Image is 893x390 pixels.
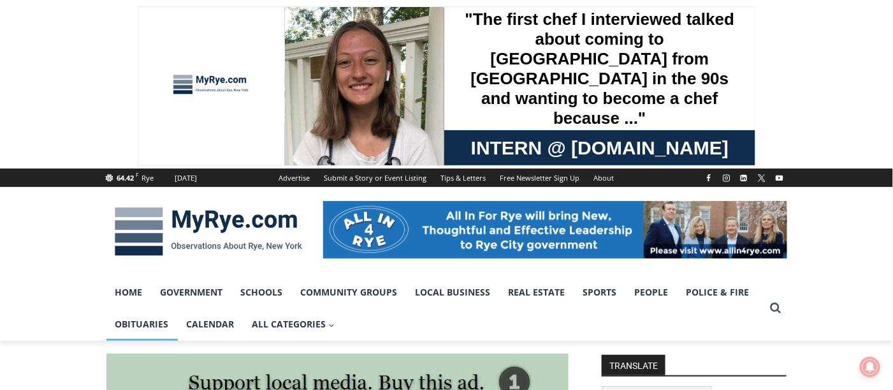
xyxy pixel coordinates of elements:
strong: TRANSLATE [602,355,665,375]
button: View Search Form [764,297,787,320]
span: F [136,171,138,178]
a: YouTube [772,170,787,186]
a: X [754,170,769,186]
span: Open Tues. - Sun. [PHONE_NUMBER] [4,131,125,180]
span: 64.42 [117,173,134,183]
nav: Primary Navigation [106,276,764,341]
div: [DATE] [175,172,198,184]
a: Home [106,276,152,308]
a: Submit a Story or Event Listing [317,169,434,187]
span: Intern @ [DOMAIN_NAME] [333,127,591,156]
a: Government [152,276,232,308]
a: Community Groups [292,276,407,308]
a: Obituaries [106,308,178,340]
a: Linkedin [736,170,751,186]
a: Facebook [701,170,716,186]
a: Police & Fire [678,276,759,308]
img: All in for Rye [323,201,787,259]
a: Schools [232,276,292,308]
a: Free Newsletter Sign Up [493,169,587,187]
div: "The first chef I interviewed talked about coming to [GEOGRAPHIC_DATA] from [GEOGRAPHIC_DATA] in ... [322,1,602,124]
div: "clearly one of the favorites in the [GEOGRAPHIC_DATA] neighborhood" [131,80,181,153]
a: Advertise [272,169,317,187]
a: Sports [574,276,626,308]
button: Child menu of All Categories [243,308,344,340]
a: Tips & Letters [434,169,493,187]
a: Calendar [178,308,243,340]
a: About [587,169,621,187]
a: Open Tues. - Sun. [PHONE_NUMBER] [1,128,128,159]
a: Instagram [719,170,734,186]
a: Real Estate [500,276,574,308]
a: Local Business [407,276,500,308]
nav: Secondary Navigation [272,169,621,187]
a: People [626,276,678,308]
a: Intern @ [DOMAIN_NAME] [307,124,618,159]
div: Rye [142,172,154,184]
img: MyRye.com [106,199,310,265]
